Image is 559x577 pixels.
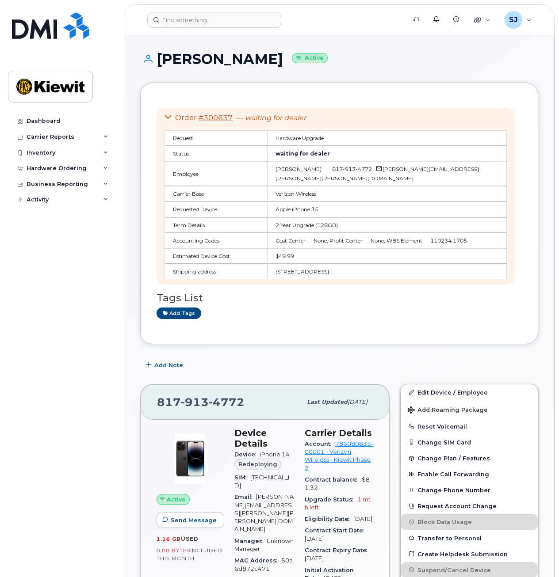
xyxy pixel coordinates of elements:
[305,496,371,511] span: 1 mth left
[165,130,267,146] td: Request
[267,130,507,146] td: Hardware Upgrade
[305,440,335,447] span: Account
[267,201,507,217] td: Apple iPhone 15
[417,566,491,573] span: Suspend/Cancel Device
[165,186,267,201] td: Carrier Base
[401,450,538,466] button: Change Plan / Features
[157,547,190,554] span: 0.00 Bytes
[209,395,245,409] span: 4772
[267,186,507,201] td: Verizon Wireless
[305,496,357,503] span: Upgrade Status
[276,166,479,182] span: [PERSON_NAME][EMAIL_ADDRESS][PERSON_NAME][PERSON_NAME][DOMAIN_NAME]
[305,428,373,438] h3: Carrier Details
[238,460,277,468] span: Redeploying
[245,114,306,122] em: waiting for dealer
[305,535,324,542] span: [DATE]
[165,248,267,264] td: Estimated Device Cost
[234,451,260,458] span: Device
[276,166,322,172] span: [PERSON_NAME]
[234,474,250,481] span: SIM
[234,557,281,564] span: MAC Address
[236,114,306,122] span: —
[401,400,538,418] button: Add Roaming Package
[401,514,538,530] button: Block Data Usage
[157,536,181,542] span: 1.16 GB
[165,217,267,233] td: Term Details
[140,357,191,373] button: Add Note
[234,474,289,489] span: [TECHNICAL_ID]
[417,455,490,462] span: Change Plan / Features
[267,217,507,233] td: 2 Year Upgrade (128GB)
[267,264,507,279] td: [STREET_ADDRESS]
[260,451,290,458] span: iPhone 14
[332,166,372,172] span: 817
[348,399,368,405] span: [DATE]
[154,361,183,369] span: Add Note
[305,555,324,562] span: [DATE]
[157,512,224,528] button: Send Message
[307,399,348,405] span: Last updated
[267,248,507,264] td: $49.99
[165,233,267,248] td: Accounting Codes
[305,547,371,554] span: Contract Expiry Date
[401,498,538,514] button: Request Account Change
[234,428,294,449] h3: Device Details
[175,114,197,122] span: Order
[305,527,368,534] span: Contract Start Date
[401,530,538,546] button: Transfer to Personal
[234,538,267,544] span: Manager
[165,264,267,279] td: Shipping address
[417,471,489,478] span: Enable Call Forwarding
[267,146,507,161] td: waiting for dealer
[181,535,199,542] span: used
[401,434,538,450] button: Change SIM Card
[401,546,538,562] a: Create Helpdesk Submission
[401,418,538,434] button: Reset Voicemail
[157,292,522,304] h3: Tags List
[356,166,372,172] span: 4772
[234,493,294,532] span: [PERSON_NAME][EMAIL_ADDRESS][PERSON_NAME][PERSON_NAME][DOMAIN_NAME]
[305,516,353,522] span: Eligibility Date
[234,493,256,500] span: Email
[157,307,201,319] a: Add tags
[165,146,267,161] td: Status
[521,539,552,570] iframe: Messenger Launcher
[165,161,267,186] td: Employee
[167,495,186,504] span: Active
[164,432,217,485] img: image20231002-3703462-njx0qo.jpeg
[157,395,245,409] span: 817
[267,233,507,248] td: Cost Center — None, Profit Center — None, WBS Element — 110234.1705
[401,466,538,482] button: Enable Call Forwarding
[401,384,538,400] a: Edit Device / Employee
[305,440,373,471] a: 786080835-00001 - Verizon Wireless - Kiewit Phase 2
[157,547,222,562] span: included this month
[199,114,233,122] a: #300637
[181,395,209,409] span: 913
[353,516,372,522] span: [DATE]
[305,476,362,483] span: Contract balance
[408,406,488,415] span: Add Roaming Package
[343,166,356,172] span: 913
[292,53,328,63] small: Active
[140,51,538,67] h1: [PERSON_NAME]
[234,557,293,572] span: 50a6d872c471
[234,538,294,552] span: Unknown Manager
[401,482,538,498] button: Change Phone Number
[165,201,267,217] td: Requested Device
[171,516,217,524] span: Send Message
